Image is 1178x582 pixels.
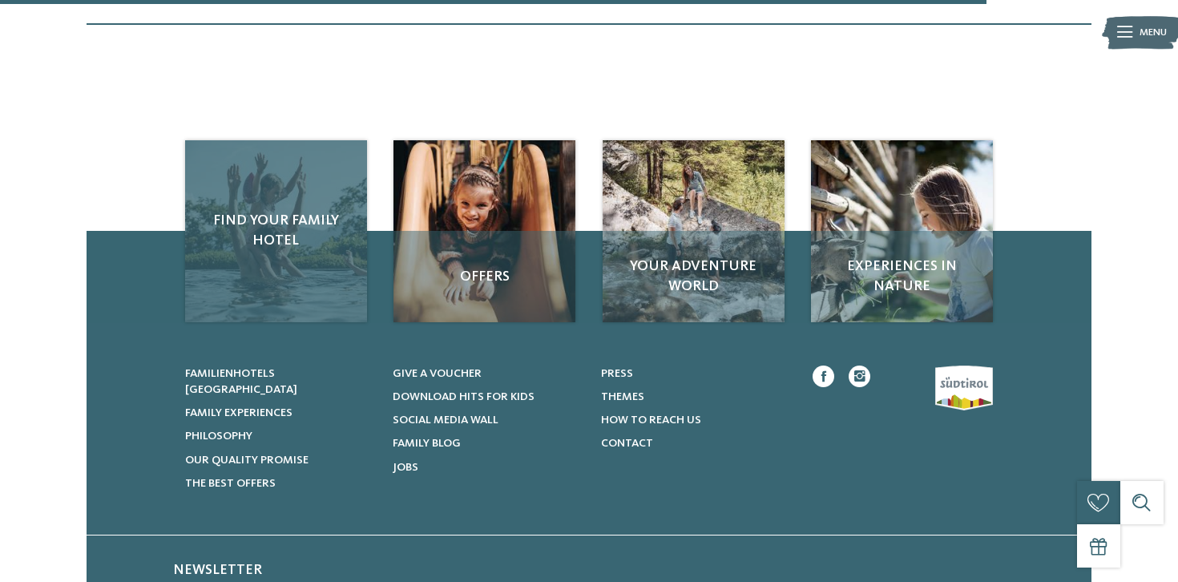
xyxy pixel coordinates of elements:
[393,414,498,426] span: Social Media Wall
[173,563,262,577] span: Newsletter
[601,438,653,449] span: Contact
[185,455,309,466] span: Our quality promise
[601,368,633,379] span: Press
[185,475,375,491] a: The best offers
[200,211,353,251] span: Find your family hotel
[185,428,375,444] a: Philosophy
[601,366,791,382] a: Press
[603,140,785,322] a: Looking for family hotels? Find the best ones here! Your adventure world
[185,452,375,468] a: Our quality promise
[601,389,791,405] a: Themes
[617,257,770,297] span: Your adventure world
[811,140,993,322] a: Looking for family hotels? Find the best ones here! Experiences in nature
[185,405,375,421] a: Family experiences
[601,391,644,402] span: Themes
[393,435,583,451] a: Family Blog
[393,368,482,379] span: Give a voucher
[603,140,785,322] img: Looking for family hotels? Find the best ones here!
[185,407,292,418] span: Family experiences
[393,391,535,402] span: Download hits for kids
[408,267,561,287] span: Offers
[811,140,993,322] img: Looking for family hotels? Find the best ones here!
[393,438,461,449] span: Family Blog
[185,430,252,442] span: Philosophy
[601,412,791,428] a: How to reach us
[185,368,297,395] span: Familienhotels [GEOGRAPHIC_DATA]
[393,459,583,475] a: Jobs
[393,389,583,405] a: Download hits for kids
[601,435,791,451] a: Contact
[185,478,276,489] span: The best offers
[393,412,583,428] a: Social Media Wall
[825,257,978,297] span: Experiences in nature
[393,462,418,473] span: Jobs
[185,366,375,398] a: Familienhotels [GEOGRAPHIC_DATA]
[601,414,701,426] span: How to reach us
[393,140,575,322] img: Looking for family hotels? Find the best ones here!
[185,140,367,322] a: Looking for family hotels? Find the best ones here! Find your family hotel
[393,366,583,382] a: Give a voucher
[393,140,575,322] a: Looking for family hotels? Find the best ones here! Offers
